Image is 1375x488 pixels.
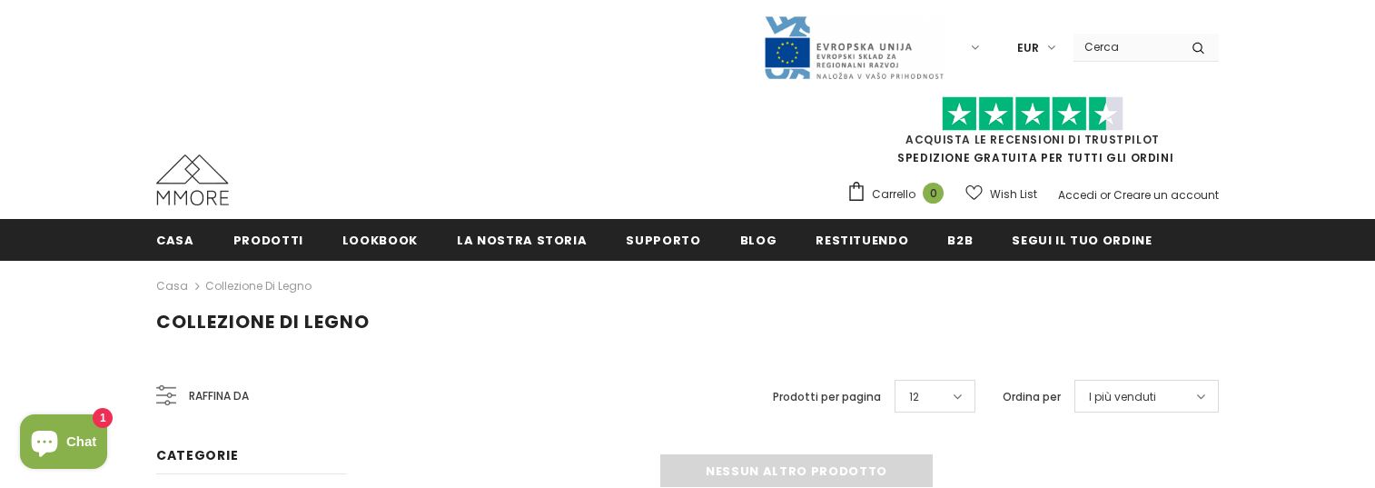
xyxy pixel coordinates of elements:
a: B2B [947,219,973,260]
label: Ordina per [1003,388,1061,406]
a: supporto [626,219,700,260]
a: Lookbook [342,219,418,260]
span: B2B [947,232,973,249]
span: Raffina da [189,386,249,406]
a: Casa [156,275,188,297]
a: Prodotti [233,219,303,260]
img: Casi MMORE [156,154,229,205]
a: Collezione di legno [205,278,312,294]
a: La nostra storia [457,219,587,260]
img: Javni Razpis [763,15,945,81]
span: La nostra storia [457,232,587,249]
span: EUR [1017,39,1039,57]
span: Collezione di legno [156,309,370,334]
span: 12 [909,388,919,406]
span: supporto [626,232,700,249]
a: Javni Razpis [763,39,945,55]
span: 0 [923,183,944,204]
span: I più venduti [1089,388,1156,406]
a: Acquista le recensioni di TrustPilot [905,132,1160,147]
span: Categorie [156,446,238,464]
span: Prodotti [233,232,303,249]
span: Carrello [872,185,915,204]
span: Lookbook [342,232,418,249]
span: Casa [156,232,194,249]
a: Creare un account [1113,187,1219,203]
span: Segui il tuo ordine [1012,232,1152,249]
label: Prodotti per pagina [773,388,881,406]
span: Restituendo [816,232,908,249]
span: SPEDIZIONE GRATUITA PER TUTTI GLI ORDINI [846,105,1219,165]
span: or [1100,187,1111,203]
input: Search Site [1073,34,1178,60]
inbox-online-store-chat: Shopify online store chat [15,414,113,473]
a: Segui il tuo ordine [1012,219,1152,260]
a: Carrello 0 [846,181,953,208]
a: Restituendo [816,219,908,260]
a: Accedi [1058,187,1097,203]
a: Casa [156,219,194,260]
span: Blog [740,232,777,249]
img: Fidati di Pilot Stars [942,96,1123,132]
span: Wish List [990,185,1037,204]
a: Blog [740,219,777,260]
a: Wish List [965,178,1037,210]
